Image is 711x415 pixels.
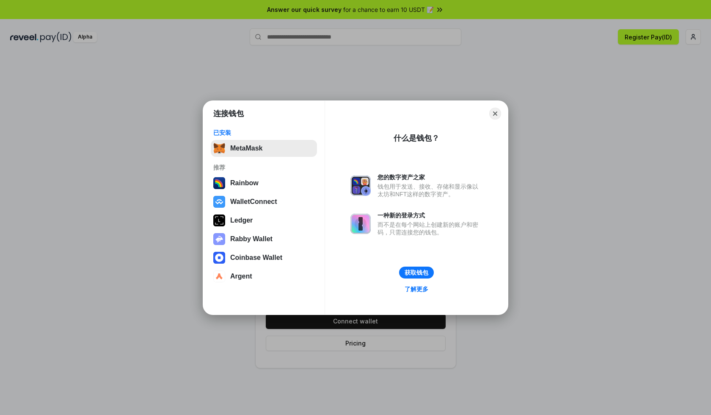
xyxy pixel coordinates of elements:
[489,108,501,120] button: Close
[211,212,317,229] button: Ledger
[405,269,428,276] div: 获取钱包
[378,173,482,181] div: 您的数字资产之家
[213,214,225,226] img: svg+xml,%3Csvg%20xmlns%3D%22http%3A%2F%2Fwww.w3.org%2F2000%2Fsvg%22%20width%3D%2228%22%20height%3...
[211,175,317,192] button: Rainbow
[211,231,317,248] button: Rabby Wallet
[230,217,253,224] div: Ledger
[350,175,371,196] img: svg+xml,%3Csvg%20xmlns%3D%22http%3A%2F%2Fwww.w3.org%2F2000%2Fsvg%22%20fill%3D%22none%22%20viewBox...
[400,284,433,295] a: 了解更多
[211,193,317,210] button: WalletConnect
[213,142,225,154] img: svg+xml,%3Csvg%20fill%3D%22none%22%20height%3D%2233%22%20viewBox%3D%220%200%2035%2033%22%20width%...
[211,268,317,285] button: Argent
[230,254,282,262] div: Coinbase Wallet
[213,252,225,264] img: svg+xml,%3Csvg%20width%3D%2228%22%20height%3D%2228%22%20viewBox%3D%220%200%2028%2028%22%20fill%3D...
[211,140,317,157] button: MetaMask
[378,183,482,198] div: 钱包用于发送、接收、存储和显示像以太坊和NFT这样的数字资产。
[230,145,262,152] div: MetaMask
[378,221,482,236] div: 而不是在每个网站上创建新的账户和密码，只需连接您的钱包。
[211,249,317,266] button: Coinbase Wallet
[213,270,225,282] img: svg+xml,%3Csvg%20width%3D%2228%22%20height%3D%2228%22%20viewBox%3D%220%200%2028%2028%22%20fill%3D...
[399,267,434,279] button: 获取钱包
[405,285,428,293] div: 了解更多
[378,212,482,219] div: 一种新的登录方式
[213,196,225,208] img: svg+xml,%3Csvg%20width%3D%2228%22%20height%3D%2228%22%20viewBox%3D%220%200%2028%2028%22%20fill%3D...
[350,214,371,234] img: svg+xml,%3Csvg%20xmlns%3D%22http%3A%2F%2Fwww.w3.org%2F2000%2Fsvg%22%20fill%3D%22none%22%20viewBox...
[230,235,273,243] div: Rabby Wallet
[394,133,439,143] div: 什么是钱包？
[230,273,252,280] div: Argent
[213,233,225,245] img: svg+xml,%3Csvg%20xmlns%3D%22http%3A%2F%2Fwww.w3.org%2F2000%2Fsvg%22%20fill%3D%22none%22%20viewBox...
[230,179,259,187] div: Rainbow
[213,164,314,171] div: 推荐
[230,198,277,206] div: WalletConnect
[213,129,314,136] div: 已安装
[213,109,244,119] h1: 连接钱包
[213,177,225,189] img: svg+xml,%3Csvg%20width%3D%22120%22%20height%3D%22120%22%20viewBox%3D%220%200%20120%20120%22%20fil...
